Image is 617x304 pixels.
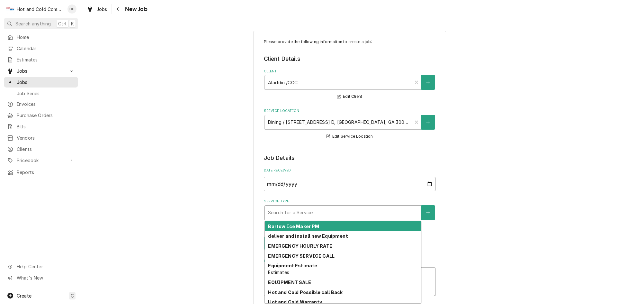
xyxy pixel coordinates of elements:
strong: Hot and Cold Possible call Back [268,290,343,295]
div: Job Type [264,228,436,251]
label: Job Type [264,228,436,233]
div: Hot and Cold Commercial Kitchens, Inc. [17,6,64,13]
button: Navigate back [113,4,123,14]
button: Create New Location [421,115,435,130]
strong: EMERGENCY SERVICE CALL [268,253,335,259]
div: Daryl Harris's Avatar [67,5,76,14]
span: Search anything [15,20,51,27]
strong: Bartow Ice Maker PM [268,224,319,229]
label: Service Location [264,108,436,114]
button: Edit Client [336,93,363,101]
span: Jobs [17,79,75,86]
span: Reports [17,169,75,176]
strong: Equipment Estimate [268,263,317,268]
div: Hot and Cold Commercial Kitchens, Inc.'s Avatar [6,5,15,14]
span: Ctrl [58,20,67,27]
div: Reason For Call [264,259,436,296]
div: DH [67,5,76,14]
a: Home [4,32,78,42]
span: Jobs [96,6,107,13]
a: Jobs [84,4,110,14]
legend: Job Details [264,154,436,162]
span: Bills [17,123,75,130]
a: Jobs [4,77,78,88]
strong: EMERGENCY HOURLY RATE [268,243,332,249]
a: Reports [4,167,78,178]
label: Date Received [264,168,436,173]
label: Reason For Call [264,259,436,264]
input: yyyy-mm-dd [264,177,436,191]
span: K [71,20,74,27]
a: Bills [4,121,78,132]
span: C [71,292,74,299]
span: New Job [123,5,148,14]
span: Clients [17,146,75,152]
span: Estimates [17,56,75,63]
svg: Create New Client [426,80,430,85]
a: Calendar [4,43,78,54]
svg: Create New Location [426,120,430,124]
span: What's New [17,274,74,281]
div: Date Received [264,168,436,191]
a: Invoices [4,99,78,109]
button: Edit Service Location [326,133,374,141]
svg: Create New Service [426,210,430,215]
span: Job Series [17,90,75,97]
span: Create [17,293,31,299]
span: Pricebook [17,157,65,164]
span: Vendors [17,134,75,141]
a: Go to Pricebook [4,155,78,166]
button: Create New Service [421,205,435,220]
div: Service Type [264,199,436,220]
button: Search anythingCtrlK [4,18,78,29]
strong: EQUIPMENT SALE [268,280,311,285]
a: Purchase Orders [4,110,78,121]
a: Estimates [4,54,78,65]
a: Vendors [4,133,78,143]
a: Go to Jobs [4,66,78,76]
div: Client [264,69,436,101]
span: Purchase Orders [17,112,75,119]
label: Client [264,69,436,74]
div: H [6,5,15,14]
button: Create New Client [421,75,435,90]
span: Help Center [17,263,74,270]
strong: deliver and install new Equipment [268,233,348,239]
div: Service Location [264,108,436,140]
span: Estimates [268,270,289,275]
label: Service Type [264,199,436,204]
a: Go to What's New [4,272,78,283]
a: Clients [4,144,78,154]
a: Go to Help Center [4,261,78,272]
span: Home [17,34,75,41]
a: Job Series [4,88,78,99]
legend: Client Details [264,55,436,63]
span: Jobs [17,68,65,74]
p: Please provide the following information to create a job: [264,39,436,45]
span: Invoices [17,101,75,107]
span: Calendar [17,45,75,52]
